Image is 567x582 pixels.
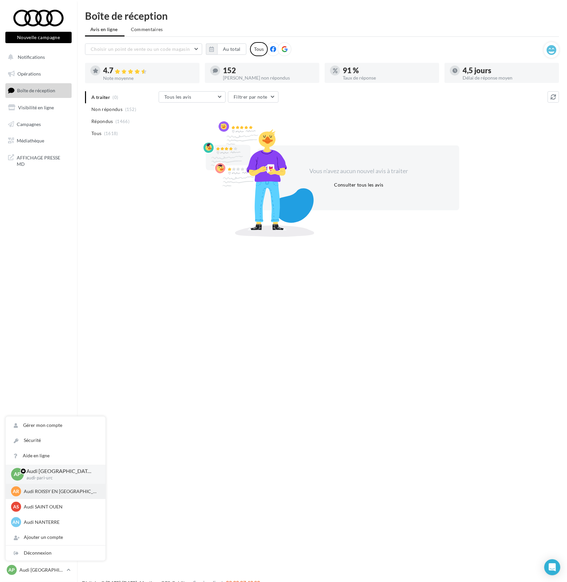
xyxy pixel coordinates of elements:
span: AS [13,503,19,510]
span: (152) [125,107,137,112]
span: Notifications [18,54,45,60]
p: audi-pari-urc [26,475,95,481]
a: Campagnes [4,117,73,131]
span: Non répondus [91,106,123,113]
div: Délai de réponse moyen [463,76,554,80]
a: Visibilité en ligne [4,101,73,115]
div: Open Intercom Messenger [544,559,560,575]
span: AFFICHAGE PRESSE MD [17,153,69,167]
a: Aide en ligne [6,448,105,463]
p: Audi SAINT OUEN [24,503,97,510]
button: Au total [206,43,246,55]
div: 91 % [343,67,434,74]
a: Gérer mon compte [6,418,105,433]
div: 4,5 jours [463,67,554,74]
span: AR [13,488,19,495]
span: Médiathèque [17,138,44,143]
span: Tous [91,130,101,137]
span: Tous les avis [164,94,191,100]
button: Consulter tous les avis [331,181,386,189]
p: Audi [GEOGRAPHIC_DATA] 17 [26,467,95,475]
button: Notifications [4,50,70,64]
button: Filtrer par note [228,91,278,103]
a: Médiathèque [4,134,73,148]
a: AP Audi [GEOGRAPHIC_DATA] 17 [5,564,72,576]
a: Sécurité [6,433,105,448]
button: Nouvelle campagne [5,32,72,43]
span: AN [13,519,20,526]
button: Au total [217,43,246,55]
a: AFFICHAGE PRESSE MD [4,150,73,170]
span: Campagnes [17,121,41,127]
div: Boîte de réception [85,11,559,21]
div: 4.7 [103,67,194,75]
a: Boîte de réception [4,83,73,98]
div: Déconnexion [6,546,105,561]
div: Note moyenne [103,76,194,81]
div: Ajouter un compte [6,530,105,545]
button: Choisir un point de vente ou un code magasin [85,43,202,55]
button: Tous les avis [159,91,226,103]
span: Choisir un point de vente ou un code magasin [91,46,190,52]
span: Commentaires [131,26,163,33]
div: Taux de réponse [343,76,434,80]
p: Audi NANTERRE [24,519,97,526]
div: Vous n'avez aucun nouvel avis à traiter [301,167,416,176]
span: AP [9,567,15,573]
p: Audi [GEOGRAPHIC_DATA] 17 [19,567,64,573]
span: Opérations [17,71,41,77]
div: [PERSON_NAME] non répondus [223,76,314,80]
span: Visibilité en ligne [18,105,54,110]
p: Audi ROISSY EN [GEOGRAPHIC_DATA] [24,488,97,495]
span: Boîte de réception [17,88,55,93]
span: AP [14,470,21,478]
div: Tous [250,42,268,56]
span: Répondus [91,118,113,125]
span: (1618) [104,131,118,136]
div: 152 [223,67,314,74]
a: Opérations [4,67,73,81]
span: (1466) [115,119,130,124]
